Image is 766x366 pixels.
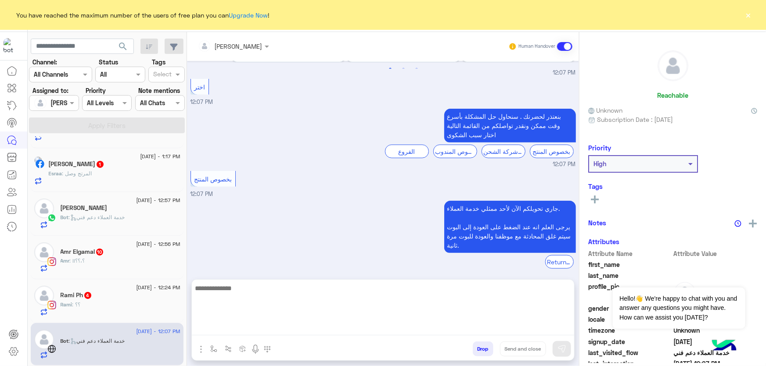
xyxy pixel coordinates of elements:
img: WebChat [47,345,56,353]
button: 2 of 2 [399,64,408,73]
label: Note mentions [138,86,180,95]
span: 1 [97,161,104,168]
span: Unknown [588,106,622,115]
span: 12:07 PM [553,160,576,169]
button: Apply Filters [29,117,185,133]
span: first_name [588,260,672,269]
button: Trigger scenario [221,341,236,356]
img: picture [34,156,42,164]
img: add [749,220,757,227]
div: Select [152,69,172,81]
div: Return to Bot [545,255,574,269]
span: [DATE] - 12:57 PM [136,196,180,204]
p: 11/8/2025, 12:07 PM [444,109,576,142]
span: [DATE] - 12:56 PM [136,240,180,248]
span: !!؟،؟؟ [70,257,85,264]
img: make a call [264,346,271,353]
button: 3 of 2 [412,64,421,73]
label: Status [99,57,118,67]
img: defaultAdmin.png [34,286,54,306]
img: send message [557,345,566,353]
span: 2025-08-11T09:07:23.25Z [674,337,758,346]
small: Human Handover [518,43,555,50]
img: Trigger scenario [225,345,232,352]
span: Bot [61,338,69,344]
div: الفروع [385,145,429,158]
span: Rami [61,301,72,308]
span: [DATE] - 12:07 PM [136,327,180,335]
div: بخصوص المندوب [433,145,477,158]
img: hulul-logo.png [709,331,740,362]
span: Amr [61,257,70,264]
label: Tags [152,57,165,67]
span: خدمة العملاء دعم فني [674,348,758,357]
img: Instagram [47,301,56,309]
span: signup_date [588,337,672,346]
a: Upgrade Now [229,11,268,19]
img: defaultAdmin.png [658,51,688,81]
label: Priority [86,86,106,95]
img: Instagram [47,257,56,266]
span: [DATE] - 12:24 PM [136,284,180,291]
div: بخصوص المنتج [530,145,574,158]
span: Subscription Date : [DATE] [597,115,673,124]
button: × [744,11,753,19]
span: 10 [96,249,103,256]
h6: Notes [588,219,606,227]
span: : خدمة العملاء دعم فني [69,214,125,220]
button: Send and close [500,341,546,356]
span: Bot [61,214,69,220]
span: last_name [588,271,672,280]
img: 713415422032625 [4,38,19,54]
span: 12:07 PM [553,69,576,77]
img: defaultAdmin.png [34,242,54,262]
h5: Kareem [61,204,108,212]
img: create order [239,345,246,352]
label: Assigned to: [32,86,68,95]
span: 12:07 PM [191,191,213,197]
span: Hello!👋 We're happy to chat with you and answer any questions you might have. How can we assist y... [613,288,745,329]
span: المرتج وصل [62,170,92,177]
span: search [118,41,128,52]
img: defaultAdmin.png [34,199,54,218]
span: last_visited_flow [588,348,672,357]
span: Esraa [49,170,62,177]
span: اختر [194,83,205,91]
h5: Rami Ph [61,291,92,299]
span: gender [588,304,672,313]
button: 1 of 2 [386,64,395,73]
span: Attribute Name [588,249,672,258]
img: send voice note [250,344,261,355]
span: You have reached the maximum number of the users of free plan you can ! [17,11,270,20]
label: Channel: [32,57,57,67]
img: send attachment [196,344,206,355]
span: locale [588,315,672,324]
h5: Amr Elgamal [61,248,104,256]
h6: Tags [588,182,757,190]
span: profile_pic [588,282,672,302]
img: WhatsApp [47,213,56,222]
button: select flow [207,341,221,356]
button: create order [236,341,250,356]
span: 4 [84,292,91,299]
h5: Esraa Abd Elfatah [49,160,104,168]
button: Drop [473,341,493,356]
h6: Reachable [657,91,688,99]
span: Unknown [674,326,758,335]
span: [DATE] - 1:17 PM [140,153,180,160]
div: بخصوص شركة الشحن [482,145,525,158]
span: : خدمة العملاء دعم فني [69,338,125,344]
img: select flow [210,345,217,352]
span: timezone [588,326,672,335]
img: Facebook [36,160,44,168]
img: notes [734,220,741,227]
span: Attribute Value [674,249,758,258]
img: defaultAdmin.png [34,330,54,349]
img: defaultAdmin.png [34,97,47,109]
button: search [112,39,134,57]
span: 12:07 PM [191,99,213,105]
p: 11/8/2025, 12:07 PM [444,201,576,253]
h6: Priority [588,144,611,152]
h6: Attributes [588,238,619,245]
span: ؟؟ [72,301,81,308]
